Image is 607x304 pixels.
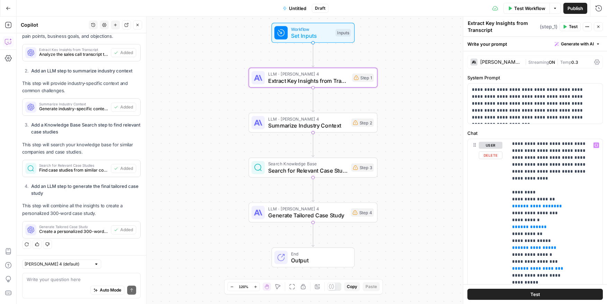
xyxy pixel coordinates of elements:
div: LLM · [PERSON_NAME] 4Summarize Industry ContextStep 2 [249,113,378,133]
strong: Add an LLM step to generate the final tailored case study [31,183,139,196]
span: LLM · [PERSON_NAME] 4 [268,115,348,122]
span: Extract Key Insights from Transcript [268,77,349,85]
span: Test [530,291,540,298]
span: Summarize Industry Context [268,121,348,130]
button: Test [467,289,603,300]
span: Output [291,256,348,264]
button: Added [111,164,136,173]
div: Inputs [335,29,351,37]
span: Create a personalized 300-word case study that combines industry context, lead insights, and rele... [39,228,108,235]
button: Test Workflow [503,3,549,14]
button: user [479,142,502,149]
span: Find case studies from similar companies in the same or adjacent industry [39,167,108,173]
span: Generate Tailored Case Study [39,225,108,228]
span: Paste [366,284,377,290]
label: System Prompt [467,74,603,81]
p: This step will search your knowledge base for similar companies and case studies. [22,141,141,156]
span: | [525,58,528,65]
span: Generate Tailored Case Study [268,211,348,219]
span: ( step_1 ) [540,23,557,30]
g: Edge from step_3 to step_4 [312,177,314,202]
span: Set Inputs [291,32,332,40]
span: Search for Relevant Case Studies [39,164,108,167]
div: Copilot [21,21,87,28]
label: Chat [467,130,603,137]
span: 120% [239,284,248,289]
span: Workflow [291,26,332,32]
button: Untitled [279,3,310,14]
span: Draft [315,5,325,11]
span: Test Workflow [514,5,545,12]
div: EndOutput [249,247,378,268]
span: Generate industry-specific context and identify major challenges companies face in this sector [39,106,108,112]
strong: Add an LLM step to summarize industry context [31,68,132,73]
button: Publish [563,3,587,14]
g: Edge from step_1 to step_2 [312,88,314,112]
span: | [555,58,560,65]
div: Step 4 [351,208,374,217]
div: [PERSON_NAME] 4 [480,60,522,64]
span: ON [549,60,555,65]
strong: Add a Knowledge Base Search step to find relevant case studies [31,122,140,134]
span: Untitled [289,5,306,12]
g: Edge from step_2 to step_3 [312,133,314,157]
span: Added [120,227,133,233]
span: Temp [560,60,571,65]
div: Step 3 [351,163,374,172]
span: Generate with AI [561,41,594,47]
span: LLM · [PERSON_NAME] 4 [268,71,349,77]
span: Summarize Industry Context [39,102,108,106]
span: Analyze the sales call transcript to extract pain points, business goals, and objections mentione... [39,51,108,58]
span: Extract Key Insights from Transcript [39,48,108,51]
span: End [291,250,348,257]
span: Publish [568,5,583,12]
span: LLM · [PERSON_NAME] 4 [268,206,348,212]
button: Paste [363,282,380,291]
span: Copy [347,284,357,290]
div: Step 2 [351,119,374,127]
span: Auto Mode [100,287,121,293]
span: Search Knowledge Base [268,160,348,167]
div: LLM · [PERSON_NAME] 4Generate Tailored Case StudyStep 4 [249,202,378,223]
span: Added [120,50,133,56]
div: LLM · [PERSON_NAME] 4Extract Key Insights from TranscriptStep 1 [249,68,378,88]
button: Added [111,48,136,57]
button: Test [560,22,581,31]
input: Claude Sonnet 4 (default) [25,261,91,268]
div: Write your prompt [463,37,607,51]
button: Added [111,225,136,234]
textarea: Extract Key Insights from Transcript [468,20,538,34]
span: Streaming [528,60,549,65]
div: Step 1 [352,73,373,82]
div: WorkflowSet InputsInputs [249,23,378,43]
span: Search for Relevant Case Studies [268,166,348,175]
p: This step will provide industry-specific context and common challenges. [22,80,141,94]
button: Delete [479,151,502,159]
button: Copy [344,282,360,291]
p: This step will combine all the insights to create a personalized 300-word case study. [22,202,141,217]
span: Added [120,165,133,172]
g: Edge from start to step_1 [312,43,314,67]
span: Added [120,104,133,110]
button: Generate with AI [552,40,603,49]
span: 0.3 [571,60,578,65]
button: Added [111,103,136,112]
div: Search Knowledge BaseSearch for Relevant Case StudiesStep 3 [249,158,378,178]
g: Edge from step_4 to end [312,223,314,247]
span: Test [569,24,578,30]
button: Auto Mode [90,286,124,295]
